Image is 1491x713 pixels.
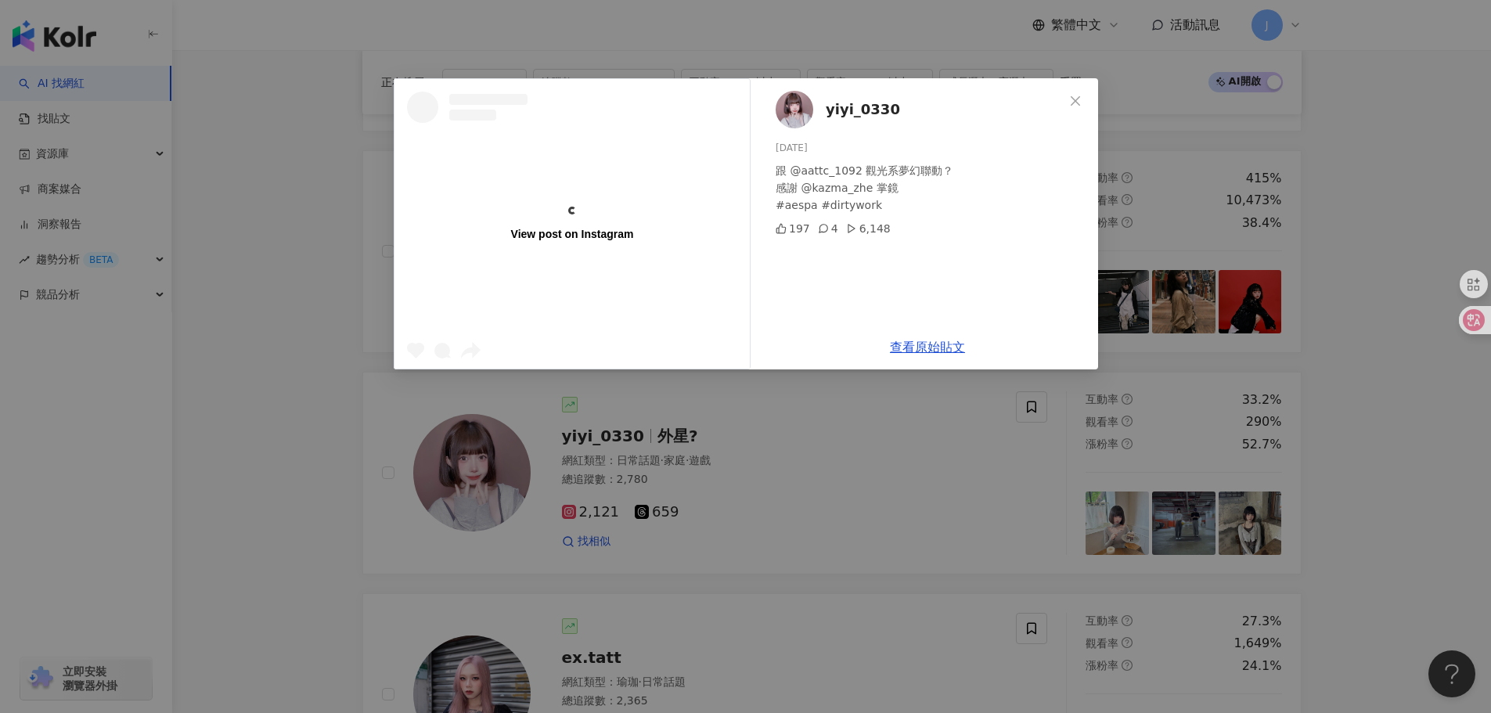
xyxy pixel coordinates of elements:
span: close [1069,95,1082,107]
a: KOL Avataryiyi_0330 [776,91,1064,128]
div: 197 [776,220,810,237]
div: View post on Instagram [510,227,633,241]
div: 6,148 [845,220,890,237]
img: KOL Avatar [776,91,813,128]
a: 查看原始貼文 [890,340,965,355]
div: [DATE] [776,141,1086,156]
div: 跟 @aattc_1092 觀光系夢幻聯動？ 感謝 @kazma_zhe 掌鏡 #aespa #dirtywork [776,162,1086,214]
a: View post on Instagram [394,79,750,369]
span: yiyi_0330 [826,99,900,121]
div: 4 [817,220,837,237]
button: Close [1060,85,1091,117]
